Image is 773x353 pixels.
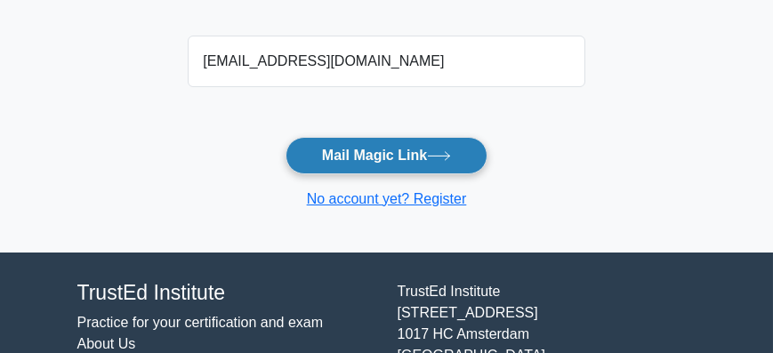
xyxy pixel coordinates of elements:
[77,315,324,330] a: Practice for your certification and exam
[286,137,487,174] button: Mail Magic Link
[188,36,584,87] input: Email
[77,281,376,306] h4: TrustEd Institute
[307,191,467,206] a: No account yet? Register
[77,336,136,351] a: About Us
